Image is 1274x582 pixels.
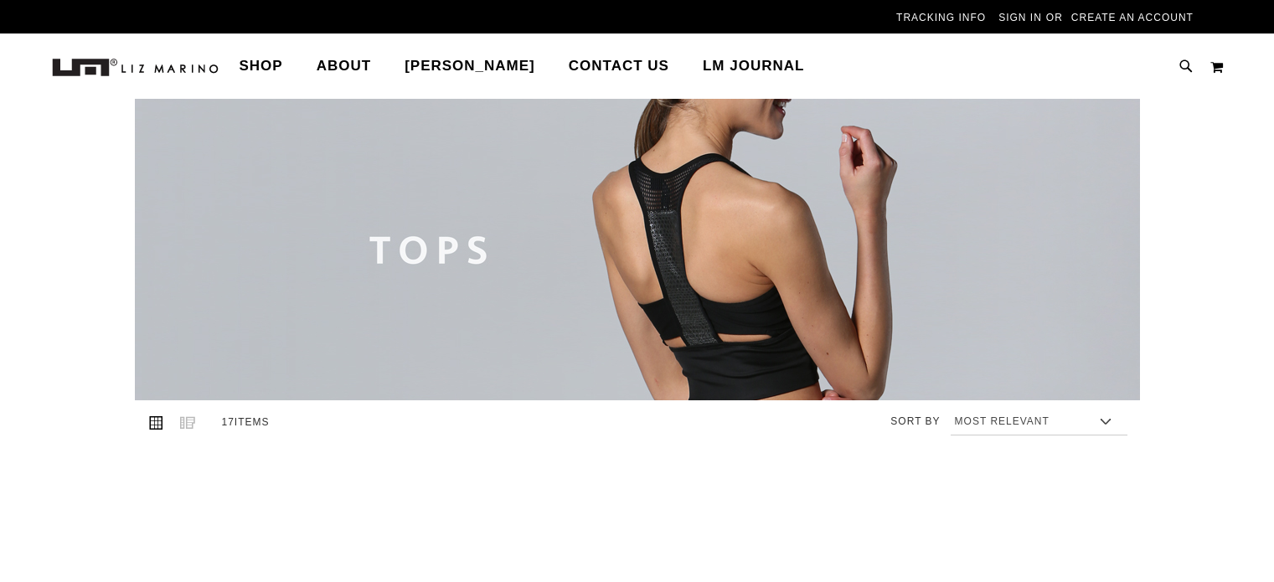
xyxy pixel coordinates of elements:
[222,416,235,428] span: 17
[388,52,552,81] a: [PERSON_NAME]
[51,57,219,77] a: store logo
[703,58,804,74] span: LM Journal
[174,409,201,435] a: List
[222,409,270,435] p: Items
[896,11,986,25] a: Tracking Info
[300,52,388,81] a: About
[552,52,686,81] a: Contact Us
[135,99,1140,400] img: Tops
[1071,11,1194,25] a: Create an Account
[240,52,283,80] span: Shop
[998,11,1042,25] a: Sign In
[405,58,535,74] span: [PERSON_NAME]
[143,409,170,435] strong: Grid
[890,415,940,429] label: Sort By
[569,58,669,74] span: Contact Us
[317,58,371,74] span: About
[686,52,821,81] a: LM Journal
[240,52,300,80] a: Shop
